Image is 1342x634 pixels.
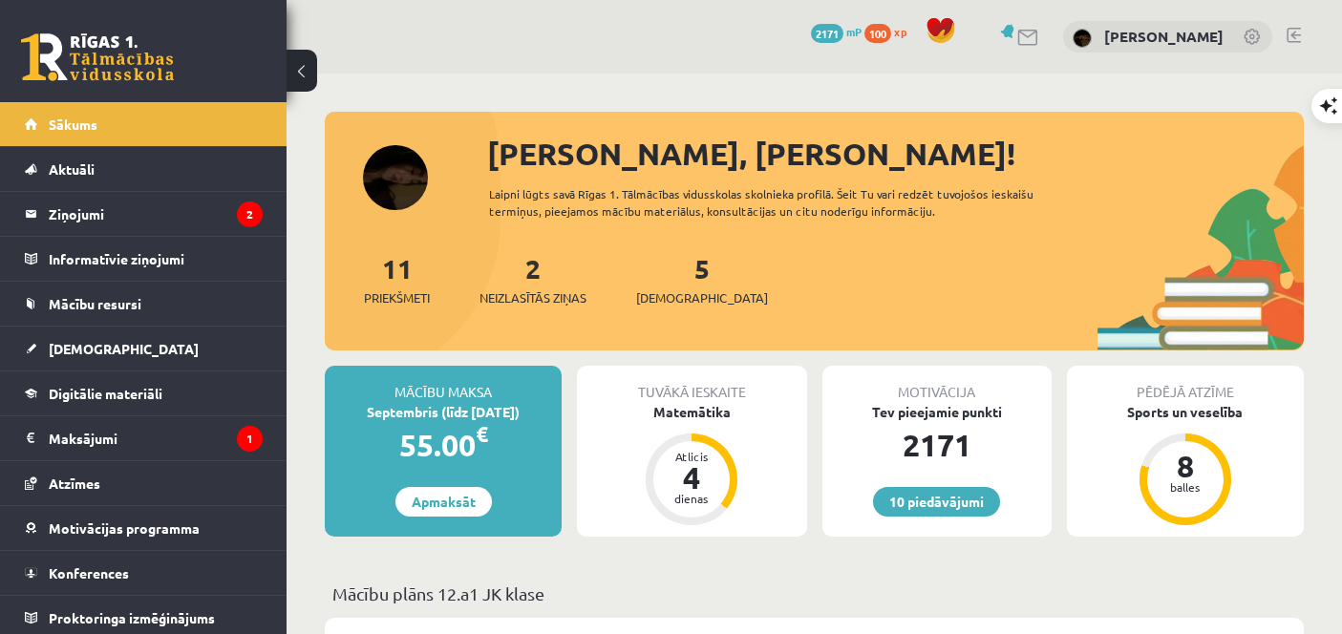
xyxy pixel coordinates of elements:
p: Mācību plāns 12.a1 JK klase [332,581,1296,606]
div: Sports un veselība [1067,402,1304,422]
div: Matemātika [577,402,806,422]
div: Mācību maksa [325,366,562,402]
a: Maksājumi1 [25,416,263,460]
a: 2171 mP [811,24,862,39]
div: 2171 [822,422,1052,468]
a: 10 piedāvājumi [873,487,1000,517]
a: Motivācijas programma [25,506,263,550]
a: Ziņojumi2 [25,192,263,236]
div: Laipni lūgts savā Rīgas 1. Tālmācības vidusskolas skolnieka profilā. Šeit Tu vari redzēt tuvojošo... [489,185,1076,220]
div: Atlicis [663,451,720,462]
a: Konferences [25,551,263,595]
a: 100 xp [864,24,916,39]
legend: Maksājumi [49,416,263,460]
legend: Informatīvie ziņojumi [49,237,263,281]
a: [PERSON_NAME] [1104,27,1224,46]
a: Apmaksāt [395,487,492,517]
a: 5[DEMOGRAPHIC_DATA] [636,251,768,307]
a: [DEMOGRAPHIC_DATA] [25,327,263,370]
span: € [476,420,488,448]
a: Atzīmes [25,461,263,505]
div: Tev pieejamie punkti [822,402,1052,422]
div: Motivācija [822,366,1052,402]
span: Aktuāli [49,160,95,178]
span: Proktoringa izmēģinājums [49,609,215,626]
div: [PERSON_NAME], [PERSON_NAME]! [487,131,1304,177]
a: Informatīvie ziņojumi [25,237,263,281]
div: 55.00 [325,422,562,468]
span: Atzīmes [49,475,100,492]
a: Sākums [25,102,263,146]
a: Digitālie materiāli [25,371,263,415]
div: dienas [663,493,720,504]
span: 2171 [811,24,843,43]
i: 2 [237,201,263,227]
span: mP [846,24,862,39]
span: Konferences [49,564,129,581]
span: Priekšmeti [364,288,430,307]
a: Rīgas 1. Tālmācības vidusskola [21,33,174,81]
div: 8 [1157,451,1214,481]
span: Motivācijas programma [49,519,200,537]
span: [DEMOGRAPHIC_DATA] [49,340,199,357]
span: Sākums [49,116,97,133]
img: Beāte Kitija Anaņko [1073,29,1092,48]
span: Neizlasītās ziņas [479,288,586,307]
i: 1 [237,426,263,452]
a: 11Priekšmeti [364,251,430,307]
span: Mācību resursi [49,295,141,312]
div: Septembris (līdz [DATE]) [325,402,562,422]
div: 4 [663,462,720,493]
a: Matemātika Atlicis 4 dienas [577,402,806,528]
div: balles [1157,481,1214,493]
legend: Ziņojumi [49,192,263,236]
span: 100 [864,24,891,43]
a: 2Neizlasītās ziņas [479,251,586,307]
span: Digitālie materiāli [49,385,162,402]
a: Aktuāli [25,147,263,191]
span: [DEMOGRAPHIC_DATA] [636,288,768,307]
a: Mācību resursi [25,282,263,326]
div: Pēdējā atzīme [1067,366,1304,402]
div: Tuvākā ieskaite [577,366,806,402]
span: xp [894,24,906,39]
a: Sports un veselība 8 balles [1067,402,1304,528]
